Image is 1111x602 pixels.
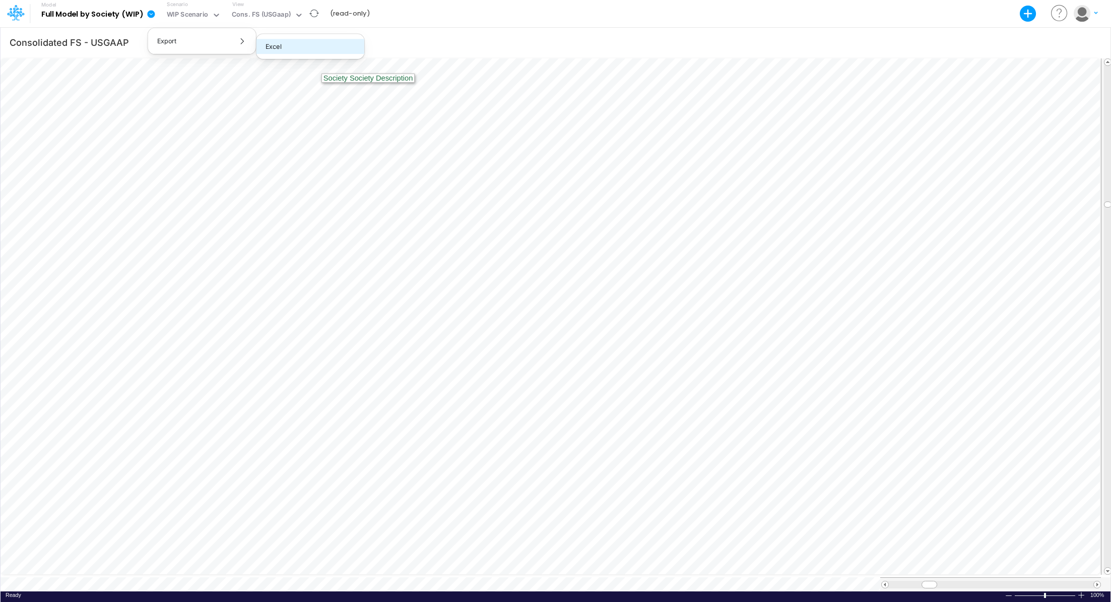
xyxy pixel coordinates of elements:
[6,592,21,598] span: Ready
[330,9,370,18] b: (read-only)
[1005,592,1013,599] div: Zoom Out
[167,10,209,21] div: WIP Scenario
[41,10,143,19] b: Full Model by Society (WIP)
[232,10,291,21] div: Cons. FS (USGaap)
[232,1,244,8] label: View
[1090,591,1105,599] span: 100%
[1090,591,1105,599] div: Zoom level
[6,591,21,599] div: In Ready mode
[1014,591,1077,599] div: Zoom
[41,2,56,8] label: Model
[1044,593,1046,598] div: Zoom
[148,33,256,49] button: Export
[256,39,364,54] button: Excel
[1077,591,1085,599] div: Zoom In
[167,1,187,8] label: Scenario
